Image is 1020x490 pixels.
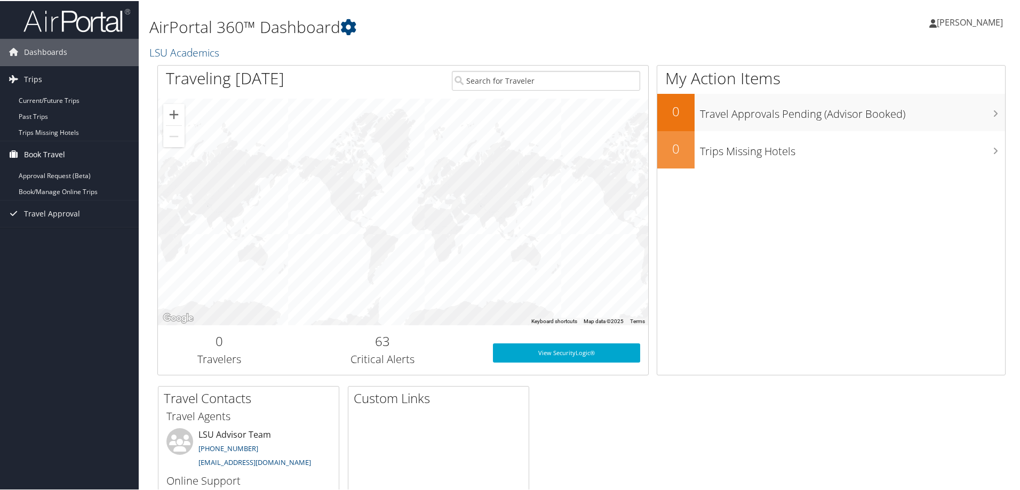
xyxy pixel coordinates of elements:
span: Trips [24,65,42,92]
h2: 0 [657,101,695,119]
img: airportal-logo.png [23,7,130,32]
button: Zoom in [163,103,185,124]
a: 0Travel Approvals Pending (Advisor Booked) [657,93,1005,130]
h3: Travel Approvals Pending (Advisor Booked) [700,100,1005,121]
h3: Travel Agents [166,408,331,423]
h1: AirPortal 360™ Dashboard [149,15,726,37]
img: Google [161,310,196,324]
a: [EMAIL_ADDRESS][DOMAIN_NAME] [198,456,311,466]
h2: Travel Contacts [164,388,339,406]
span: Travel Approval [24,199,80,226]
a: Open this area in Google Maps (opens a new window) [161,310,196,324]
span: [PERSON_NAME] [937,15,1003,27]
span: Dashboards [24,38,67,65]
h1: Traveling [DATE] [166,66,284,89]
a: LSU Academics [149,44,222,59]
li: LSU Advisor Team [161,427,336,471]
span: Book Travel [24,140,65,167]
button: Keyboard shortcuts [531,317,577,324]
h2: Custom Links [354,388,529,406]
a: Terms (opens in new tab) [630,317,645,323]
span: Map data ©2025 [584,317,624,323]
h1: My Action Items [657,66,1005,89]
button: Zoom out [163,125,185,146]
h3: Critical Alerts [289,351,477,366]
a: 0Trips Missing Hotels [657,130,1005,167]
input: Search for Traveler [452,70,640,90]
a: View SecurityLogic® [493,342,640,362]
a: [PERSON_NAME] [929,5,1014,37]
h2: 0 [657,139,695,157]
a: [PHONE_NUMBER] [198,443,258,452]
h3: Online Support [166,472,331,487]
h3: Trips Missing Hotels [700,138,1005,158]
h2: 63 [289,331,477,349]
h2: 0 [166,331,273,349]
h3: Travelers [166,351,273,366]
